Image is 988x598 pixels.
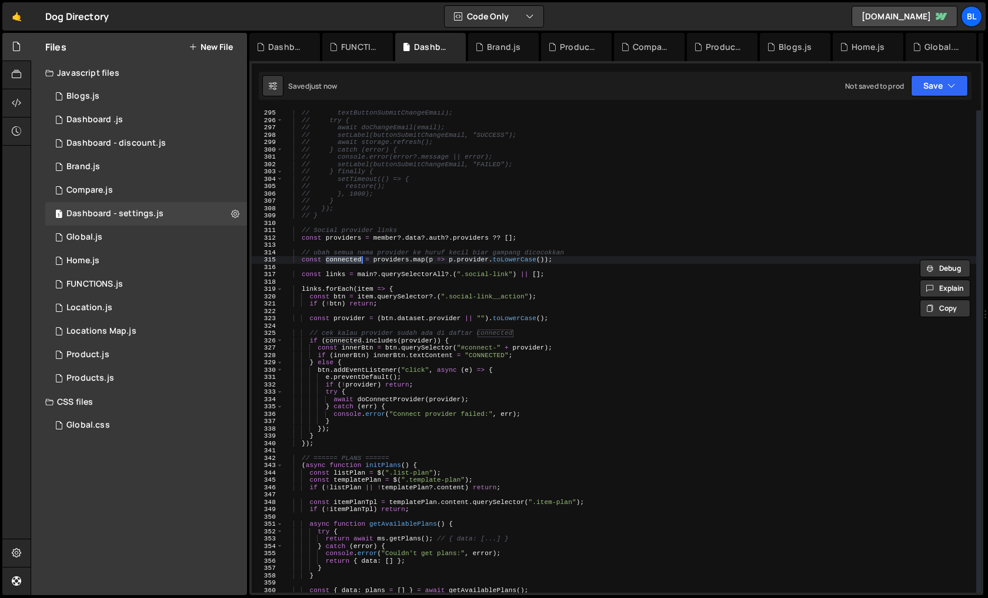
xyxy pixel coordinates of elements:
div: 348 [252,499,283,506]
div: 298 [252,132,283,139]
div: 16220/44328.js [45,179,247,202]
div: 345 [252,476,283,484]
div: Location.js [66,303,112,313]
div: 308 [252,205,283,213]
div: 339 [252,432,283,440]
div: 301 [252,153,283,161]
div: Dog Directory [45,9,109,23]
div: 358 [252,572,283,580]
button: Debug [920,260,970,277]
div: Home.js [66,256,99,266]
a: 🤙 [2,2,31,31]
div: 353 [252,535,283,543]
div: 330 [252,367,283,374]
div: Products.js [706,41,743,53]
div: 16220/43680.js [45,320,247,343]
div: 322 [252,308,283,315]
div: 327 [252,344,283,352]
button: New File [189,42,233,52]
button: Save [911,75,968,96]
div: Dashboard - settings.js [414,41,452,53]
div: 16220/43682.css [45,414,247,437]
div: Dashboard - settings.js [66,209,163,219]
div: Products.js [66,373,114,384]
div: 325 [252,330,283,337]
div: FUNCTIONS.js [66,279,123,290]
button: Copy [920,300,970,317]
div: 320 [252,293,283,301]
div: Javascript files [31,61,247,85]
div: 356 [252,557,283,565]
div: 340 [252,440,283,448]
div: Saved [288,81,337,91]
div: 342 [252,455,283,462]
div: 315 [252,256,283,264]
div: Blogs.js [66,91,99,102]
div: 349 [252,506,283,513]
a: Bl [961,6,982,27]
div: 343 [252,462,283,469]
div: 299 [252,139,283,146]
div: 318 [252,278,283,286]
div: 302 [252,161,283,169]
div: Global.css [924,41,962,53]
div: 304 [252,176,283,183]
div: Global.css [66,420,110,431]
div: 331 [252,374,283,381]
div: 16220/46559.js [45,108,247,132]
div: 16220/44394.js [45,155,247,179]
div: 16220/44477.js [45,273,247,296]
div: 352 [252,528,283,536]
div: 357 [252,565,283,572]
div: 297 [252,124,283,132]
: 16220/43679.js [45,296,247,320]
div: 334 [252,396,283,404]
div: 309 [252,212,283,220]
div: Brand.js [487,41,520,53]
div: 326 [252,337,283,345]
div: 295 [252,109,283,117]
div: 321 [252,300,283,308]
div: 307 [252,197,283,205]
div: 313 [252,241,283,249]
div: 355 [252,550,283,557]
div: 329 [252,359,283,367]
div: 319 [252,285,283,293]
div: 323 [252,315,283,322]
div: 303 [252,168,283,176]
div: 310 [252,220,283,227]
div: Compare.js [633,41,670,53]
div: 328 [252,352,283,360]
div: 338 [252,425,283,433]
div: FUNCTIONS.js [341,41,379,53]
div: Home.js [852,41,884,53]
span: 1 [55,210,62,220]
div: 350 [252,513,283,521]
div: 335 [252,403,283,411]
div: 16220/44321.js [45,85,247,108]
div: 333 [252,388,283,396]
div: just now [309,81,337,91]
div: 314 [252,249,283,257]
div: 16220/44393.js [45,343,247,367]
div: 336 [252,411,283,418]
div: 346 [252,484,283,492]
div: Dashboard .js [268,41,306,53]
div: 296 [252,117,283,125]
div: 305 [252,183,283,190]
div: Brand.js [66,162,100,172]
a: [DOMAIN_NAME] [852,6,957,27]
div: 344 [252,469,283,477]
div: Blogs.js [779,41,812,53]
div: Not saved to prod [845,81,904,91]
div: 341 [252,447,283,455]
div: 317 [252,271,283,278]
div: Locations Map.js [66,326,136,337]
div: 351 [252,520,283,528]
div: 354 [252,543,283,550]
div: 347 [252,491,283,499]
div: 359 [252,579,283,587]
div: 316 [252,264,283,271]
div: 16220/44319.js [45,249,247,273]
